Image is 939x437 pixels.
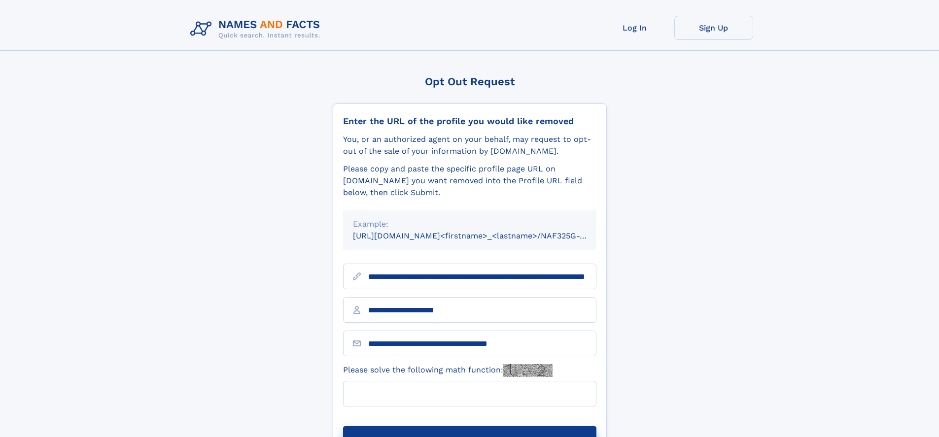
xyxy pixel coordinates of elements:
div: Please copy and paste the specific profile page URL on [DOMAIN_NAME] you want removed into the Pr... [343,163,596,199]
small: [URL][DOMAIN_NAME]<firstname>_<lastname>/NAF325G-xxxxxxxx [353,231,615,240]
div: Example: [353,218,587,230]
label: Please solve the following math function: [343,364,553,377]
div: You, or an authorized agent on your behalf, may request to opt-out of the sale of your informatio... [343,134,596,157]
img: Logo Names and Facts [186,16,328,42]
a: Log In [595,16,674,40]
div: Opt Out Request [333,75,607,88]
div: Enter the URL of the profile you would like removed [343,116,596,127]
a: Sign Up [674,16,753,40]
